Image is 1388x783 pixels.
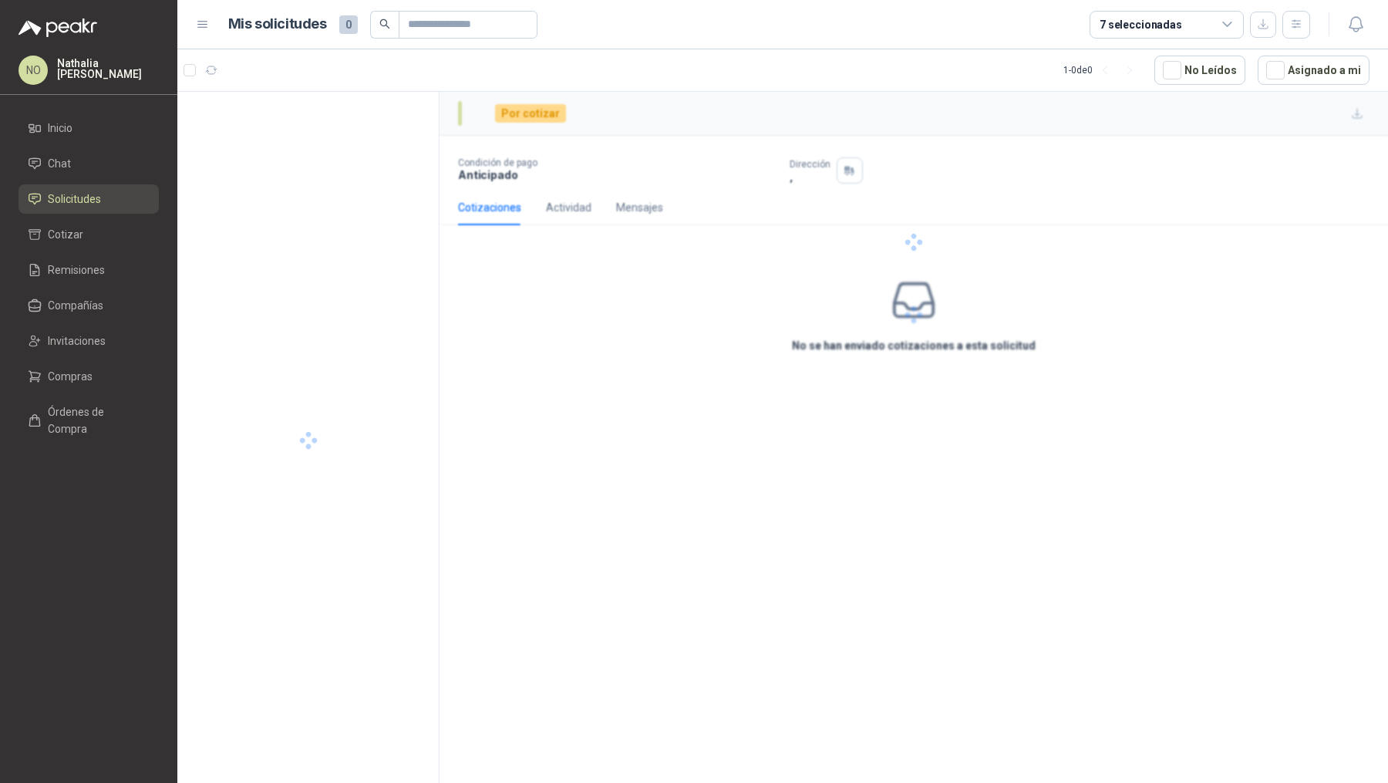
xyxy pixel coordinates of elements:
[48,262,105,278] span: Remisiones
[19,362,159,391] a: Compras
[19,326,159,356] a: Invitaciones
[48,120,72,137] span: Inicio
[339,15,358,34] span: 0
[48,191,101,208] span: Solicitudes
[19,220,159,249] a: Cotizar
[48,297,103,314] span: Compañías
[1258,56,1369,85] button: Asignado a mi
[19,19,97,37] img: Logo peakr
[1063,58,1142,83] div: 1 - 0 de 0
[19,255,159,285] a: Remisiones
[1100,16,1182,33] div: 7 seleccionadas
[19,149,159,178] a: Chat
[48,332,106,349] span: Invitaciones
[19,184,159,214] a: Solicitudes
[57,58,159,79] p: Nathalia [PERSON_NAME]
[48,226,83,243] span: Cotizar
[19,397,159,444] a: Órdenes de Compra
[48,403,144,437] span: Órdenes de Compra
[19,291,159,320] a: Compañías
[379,19,390,29] span: search
[48,368,93,385] span: Compras
[19,56,48,85] div: NO
[228,13,327,35] h1: Mis solicitudes
[19,113,159,143] a: Inicio
[48,155,71,172] span: Chat
[1154,56,1245,85] button: No Leídos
